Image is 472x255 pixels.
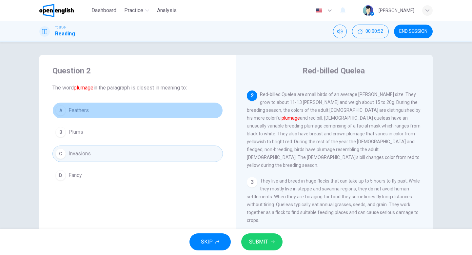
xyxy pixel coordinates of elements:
[247,177,257,187] div: 3
[74,85,93,91] font: plumage
[282,115,300,121] font: plumage
[333,25,347,38] div: Mute
[52,124,223,140] button: BPlums
[39,4,89,17] a: OpenEnglish logo
[55,148,66,159] div: C
[247,178,420,223] span: They live and breed in huge flocks that can take up to 5 hours to fly past. While they mostly liv...
[247,92,421,168] span: Red-billed Quelea are small birds of an average [PERSON_NAME] size. They grow to about 11-13 [PER...
[352,25,389,38] button: 00:00:52
[394,25,433,38] button: END SESSION
[55,105,66,116] div: A
[303,66,365,76] h4: Red-billed Quelea
[52,84,223,92] span: The word in the paragraph is closest in meaning to:
[157,7,177,14] span: Analysis
[201,237,213,246] span: SKIP
[399,29,427,34] span: END SESSION
[69,107,89,114] span: Feathers
[52,66,223,76] h4: Question 2
[379,7,414,14] div: [PERSON_NAME]
[39,4,74,17] img: OpenEnglish logo
[122,5,152,16] button: Practice
[189,233,231,250] button: SKIP
[69,171,82,179] span: Fancy
[89,5,119,16] button: Dashboard
[55,127,66,137] div: B
[365,29,383,34] span: 00:00:52
[247,90,257,101] div: 2
[249,237,268,246] span: SUBMIT
[52,102,223,119] button: AFeathers
[363,5,373,16] img: Profile picture
[69,128,83,136] span: Plums
[55,170,66,181] div: D
[154,5,179,16] button: Analysis
[52,146,223,162] button: CInvasions
[124,7,143,14] span: Practice
[55,30,75,38] h1: Reading
[55,25,66,30] span: TOEFL®
[315,8,323,13] img: en
[241,233,283,250] button: SUBMIT
[352,25,389,38] div: Hide
[69,150,91,158] span: Invasions
[52,167,223,184] button: DFancy
[91,7,116,14] span: Dashboard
